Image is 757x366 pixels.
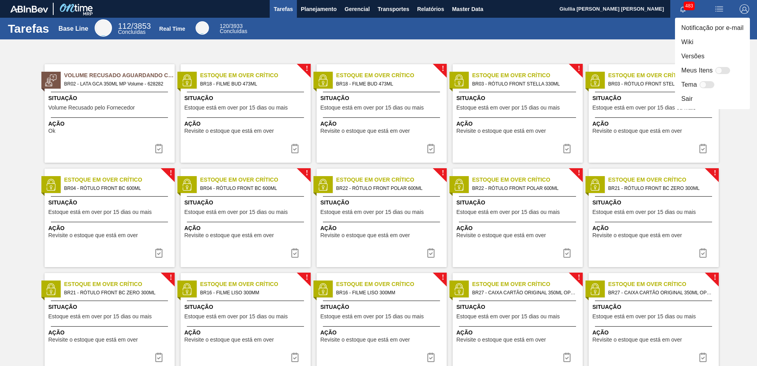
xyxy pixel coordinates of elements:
label: Meus Itens [681,66,713,75]
li: Sair [675,92,750,106]
li: Notificação por e-mail [675,21,750,35]
label: Tema [681,80,697,89]
li: Wiki [675,35,750,49]
li: Versões [675,49,750,63]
